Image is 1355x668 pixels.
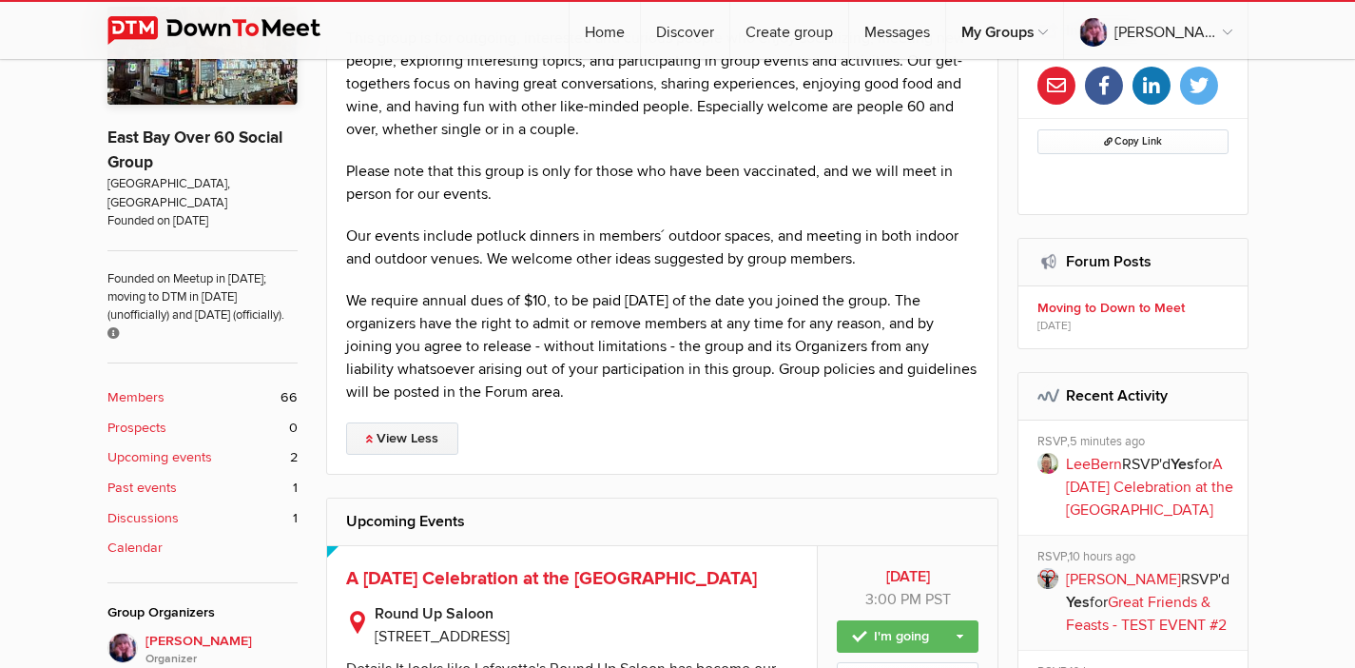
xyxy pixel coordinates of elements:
b: Discussions [107,508,179,529]
b: Calendar [107,538,163,559]
a: My Groups [946,2,1063,59]
b: Moving to Down to Meet [1037,300,1234,317]
a: Forum Posts [1066,252,1152,271]
a: Past events 1 [107,478,298,499]
a: Home [570,2,640,59]
b: Members [107,387,165,408]
a: Create group [730,2,848,59]
a: Members 66 [107,387,298,408]
b: Past events [107,478,177,499]
b: Yes [1171,455,1194,474]
div: Group Organizers [107,602,298,623]
a: Calendar [107,538,298,559]
p: Our events include potluck dinners in members´ outdoor spaces, and meeting in both indoor and out... [346,225,979,270]
a: [PERSON_NAME] [1064,2,1248,59]
p: RSVP'd for [1066,568,1234,637]
a: LeeBern [1066,455,1122,474]
i: Organizer [145,651,298,668]
b: Prospects [107,418,166,439]
p: RSVP'd for [1066,453,1234,521]
a: [PERSON_NAME] [1066,570,1181,589]
a: Upcoming events 2 [107,447,298,468]
img: DownToMeet [107,16,350,45]
span: 10 hours ago [1069,549,1135,564]
a: Discussions 1 [107,508,298,529]
a: A [DATE] Celebration at the [GEOGRAPHIC_DATA] [1066,455,1233,520]
span: Founded on Meetup in [DATE]; moving to DTM in [DATE] (unofficially) and [DATE] (officially). [107,250,298,344]
div: RSVP, [1037,549,1234,568]
a: Prospects 0 [107,418,298,439]
h2: Recent Activity [1037,373,1229,419]
span: 3:00 PM [865,590,921,609]
span: 66 [281,387,298,408]
a: Messages [849,2,945,59]
span: [STREET_ADDRESS] [375,627,510,646]
a: Discover [641,2,729,59]
a: Great Friends & Feasts - TEST EVENT #2 [1066,593,1227,635]
p: Please note that this group is only for those who have been vaccinated, and we will meet in perso... [346,160,979,206]
span: 1 [293,478,298,499]
a: Moving to Down to Meet [DATE] [1018,286,1248,348]
h2: Upcoming Events [346,499,979,544]
a: View Less [346,422,458,455]
span: 0 [289,418,298,439]
span: America/Los_Angeles [925,590,951,609]
p: This group is for outgoing, interested and curious people who enjoy socializing, meeting new peop... [346,27,979,141]
a: I'm going [837,620,978,653]
a: A [DATE] Celebration at the [GEOGRAPHIC_DATA] [346,567,757,590]
span: 2 [290,447,298,468]
span: 1 [293,508,298,529]
span: 5 minutes ago [1070,434,1145,449]
div: RSVP, [1037,434,1234,453]
span: [GEOGRAPHIC_DATA], [GEOGRAPHIC_DATA] [107,175,298,212]
button: Copy Link [1037,129,1229,154]
img: Vicki [107,633,138,663]
p: We require annual dues of $10, to be paid [DATE] of the date you joined the group. The organizers... [346,289,979,403]
span: [DATE] [1037,318,1071,335]
b: Round Up Saloon [375,602,799,625]
b: [DATE] [837,565,978,588]
b: Yes [1066,593,1090,612]
span: Founded on [DATE] [107,212,298,230]
b: Upcoming events [107,447,212,468]
span: Copy Link [1104,135,1162,147]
